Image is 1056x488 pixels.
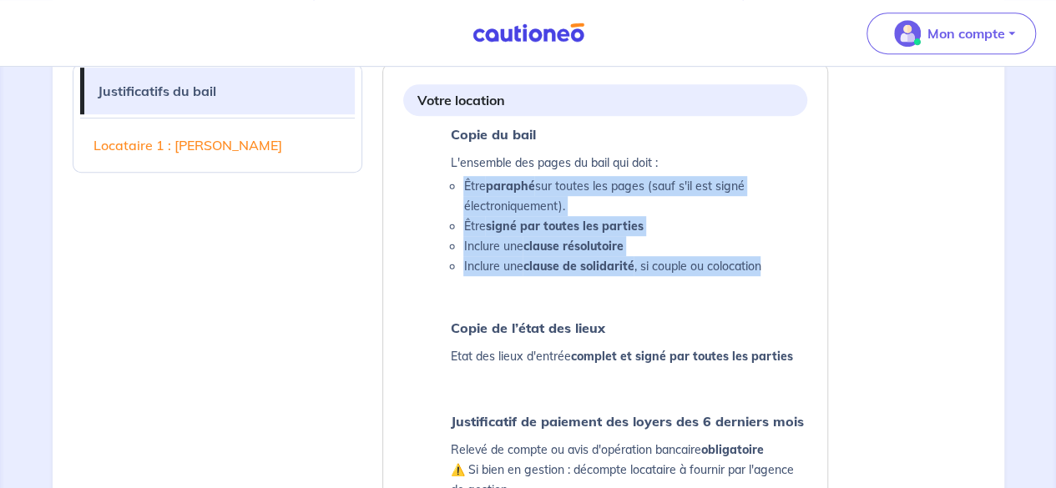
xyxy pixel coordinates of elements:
strong: Copie de l’état des lieux [450,319,604,336]
strong: clause résolutoire [523,239,623,254]
li: Être [463,216,807,236]
li: Inclure une [463,236,807,256]
li: Être sur toutes les pages (sauf s'il est signé électroniquement). [463,176,807,216]
strong: paraphé [485,179,534,194]
img: illu_account_valid_menu.svg [894,20,921,47]
strong: Justificatif de paiement des loyers des 6 derniers mois [450,413,803,430]
strong: complet et signé par toutes les parties [570,349,792,364]
strong: obligatoire [700,442,763,457]
div: Votre location [403,84,807,116]
strong: Copie du bail [450,126,535,143]
a: Locataire 1 : [PERSON_NAME] [80,122,356,169]
p: Etat des lieux d'entrée [450,346,792,366]
p: Mon compte [927,23,1005,43]
button: illu_account_valid_menu.svgMon compte [867,13,1036,54]
p: L'ensemble des pages du bail qui doit : [450,153,807,173]
strong: clause de solidarité [523,259,634,274]
a: Justificatifs du bail [84,68,356,114]
li: Inclure une , si couple ou colocation [463,256,807,276]
img: Cautioneo [466,23,591,43]
strong: signé par toutes les parties [485,219,643,234]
